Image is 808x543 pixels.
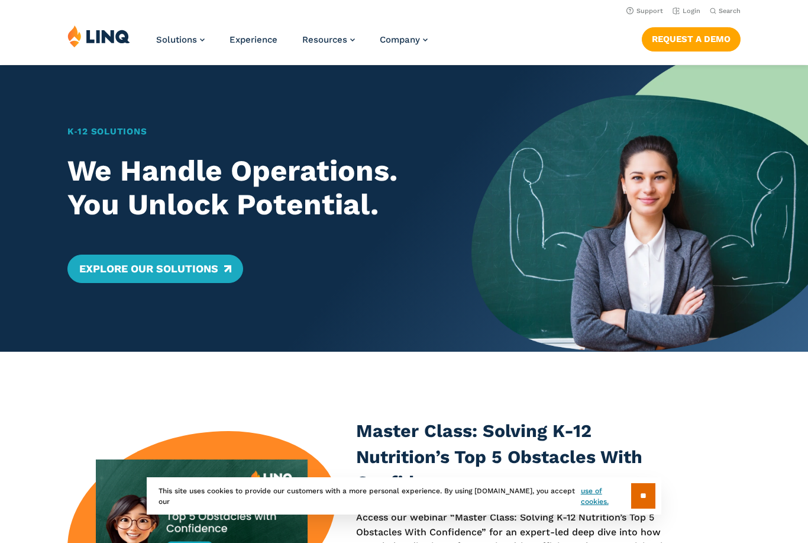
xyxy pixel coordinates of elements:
[156,34,197,45] span: Solutions
[230,34,277,45] a: Experience
[147,477,661,515] div: This site uses cookies to provide our customers with a more personal experience. By using [DOMAIN...
[156,25,428,64] nav: Primary Navigation
[380,34,428,45] a: Company
[302,34,347,45] span: Resources
[67,154,438,221] h2: We Handle Operations. You Unlock Potential.
[67,255,243,283] a: Explore Our Solutions
[67,25,130,47] img: LINQ | K‑12 Software
[673,7,700,15] a: Login
[471,65,808,352] img: Home Banner
[710,7,741,15] button: Open Search Bar
[626,7,663,15] a: Support
[719,7,741,15] span: Search
[581,486,631,507] a: use of cookies.
[356,418,683,494] h3: Master Class: Solving K-12 Nutrition’s Top 5 Obstacles With Confidence
[642,27,741,51] a: Request a Demo
[67,125,438,139] h1: K‑12 Solutions
[156,34,205,45] a: Solutions
[302,34,355,45] a: Resources
[642,25,741,51] nav: Button Navigation
[380,34,420,45] span: Company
